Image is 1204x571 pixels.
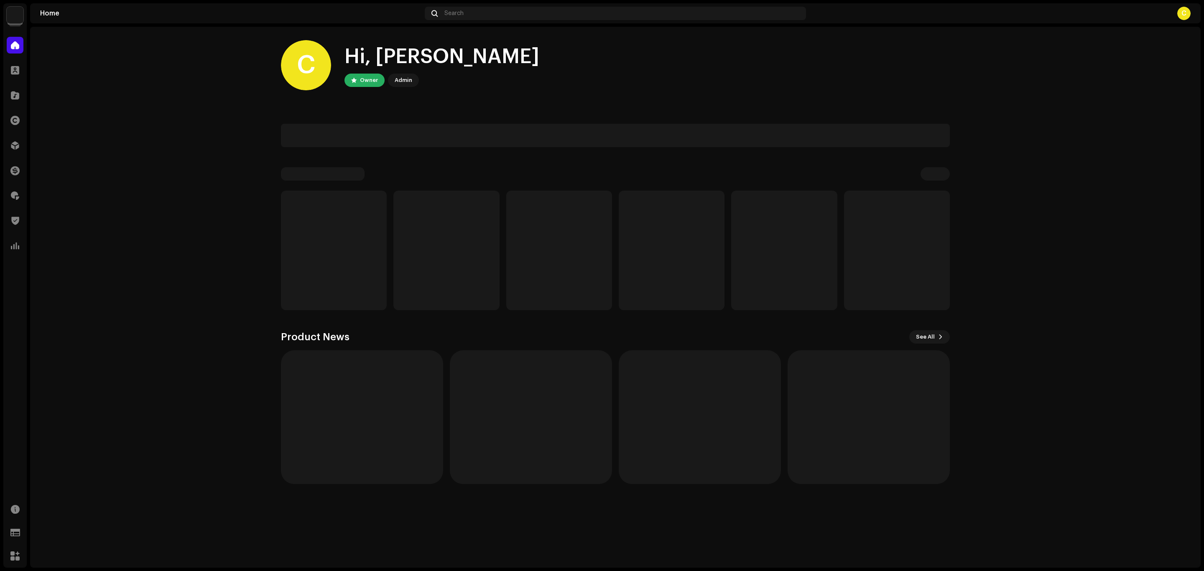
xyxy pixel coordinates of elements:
span: Search [444,10,464,17]
span: See All [916,329,935,345]
div: Home [40,10,421,17]
img: f495c034-4d45-4e7e-8f6f-2f391806222c [7,7,23,23]
div: Owner [360,75,378,85]
div: Admin [395,75,412,85]
div: C [1177,7,1191,20]
div: Hi, [PERSON_NAME] [344,43,539,70]
div: C [281,40,331,90]
button: See All [909,330,950,344]
h3: Product News [281,330,349,344]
